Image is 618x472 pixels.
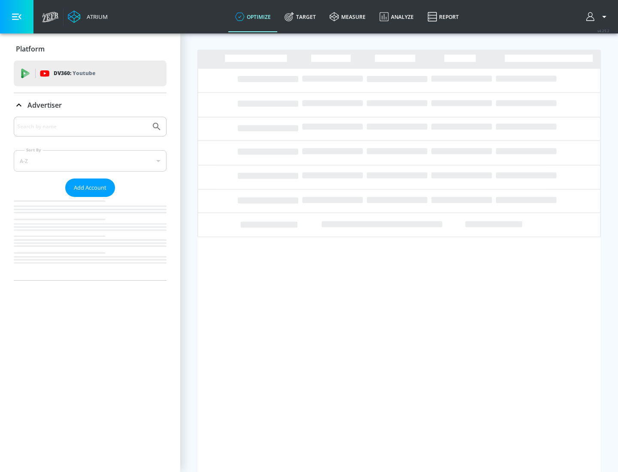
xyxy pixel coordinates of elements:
div: Atrium [83,13,108,21]
p: Youtube [73,69,95,78]
a: Target [278,1,323,32]
a: Atrium [68,10,108,23]
a: Analyze [373,1,421,32]
div: Advertiser [14,117,167,280]
div: DV360: Youtube [14,61,167,86]
nav: list of Advertiser [14,197,167,280]
div: Advertiser [14,93,167,117]
span: Add Account [74,183,106,193]
div: A-Z [14,150,167,172]
a: Report [421,1,466,32]
div: Platform [14,37,167,61]
a: measure [323,1,373,32]
button: Add Account [65,179,115,197]
input: Search by name [17,121,147,132]
p: DV360: [54,69,95,78]
a: optimize [228,1,278,32]
span: v 4.25.2 [597,28,609,33]
p: Platform [16,44,45,54]
label: Sort By [24,147,43,153]
p: Advertiser [27,100,62,110]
